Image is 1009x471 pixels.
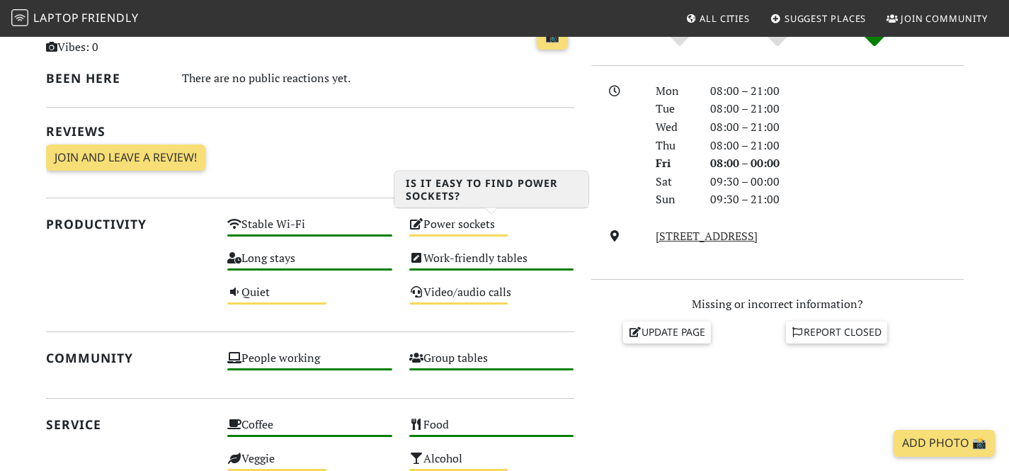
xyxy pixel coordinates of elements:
[702,137,972,155] div: 08:00 – 21:00
[647,137,701,155] div: Thu
[46,21,211,57] p: Visits: 1 Vibes: 0
[702,100,972,118] div: 08:00 – 21:00
[81,10,138,25] span: Friendly
[219,214,401,248] div: Stable Wi-Fi
[901,12,988,25] span: Join Community
[647,154,701,173] div: Fri
[647,191,701,209] div: Sun
[786,322,888,343] a: Report closed
[394,171,588,208] h3: Is it easy to find power sockets?
[219,248,401,282] div: Long stays
[219,282,401,316] div: Quiet
[700,12,750,25] span: All Cities
[401,282,583,316] div: Video/audio calls
[401,348,583,382] div: Group tables
[785,12,867,25] span: Suggest Places
[647,82,701,101] div: Mon
[656,228,758,244] a: [STREET_ADDRESS]
[11,9,28,26] img: LaptopFriendly
[647,100,701,118] div: Tue
[219,348,401,382] div: People working
[591,295,964,314] p: Missing or incorrect information?
[702,82,972,101] div: 08:00 – 21:00
[11,6,139,31] a: LaptopFriendly LaptopFriendly
[46,124,574,139] h2: Reviews
[46,351,211,365] h2: Community
[401,214,583,248] div: Power sockets
[680,6,756,31] a: All Cities
[46,417,211,432] h2: Service
[182,68,574,89] div: There are no public reactions yet.
[623,322,711,343] a: Update page
[881,6,993,31] a: Join Community
[765,6,872,31] a: Suggest Places
[46,144,205,171] a: Join and leave a review!
[647,173,701,191] div: Sat
[702,118,972,137] div: 08:00 – 21:00
[46,217,211,232] h2: Productivity
[401,248,583,282] div: Work-friendly tables
[702,173,972,191] div: 09:30 – 00:00
[702,191,972,209] div: 09:30 – 21:00
[702,154,972,173] div: 08:00 – 00:00
[401,414,583,448] div: Food
[647,118,701,137] div: Wed
[46,71,166,86] h2: Been here
[219,414,401,448] div: Coffee
[33,10,79,25] span: Laptop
